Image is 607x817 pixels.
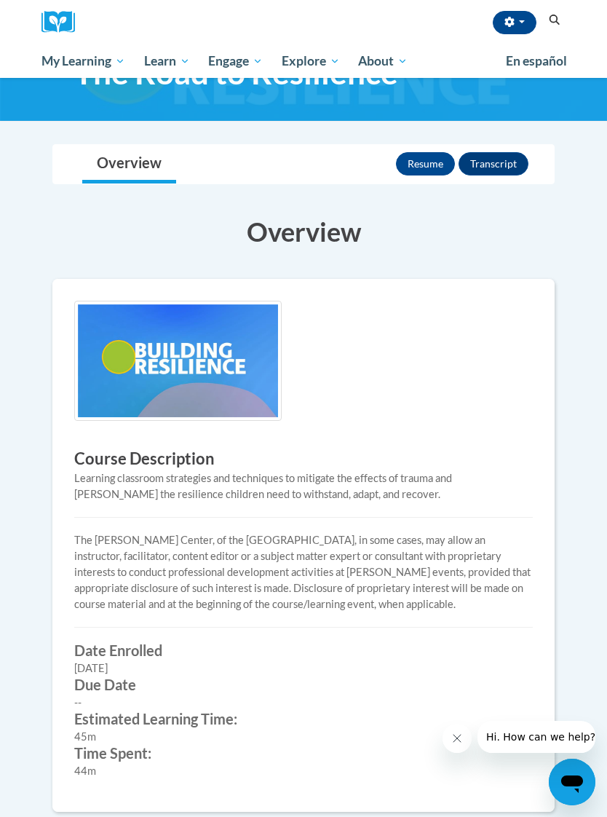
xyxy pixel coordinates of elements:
div: 44m [74,763,533,779]
div: [DATE] [74,660,533,676]
label: Time Spent: [74,745,533,761]
iframe: Close message [443,724,472,753]
a: En español [496,46,576,76]
div: Main menu [31,44,576,78]
iframe: Message from company [477,721,595,753]
a: Cox Campus [41,11,85,33]
img: Logo brand [41,11,85,33]
div: -- [74,695,533,711]
span: Engage [208,52,263,70]
iframe: Button to launch messaging window [549,759,595,805]
span: My Learning [41,52,125,70]
a: My Learning [32,44,135,78]
a: Learn [135,44,199,78]
a: Explore [272,44,349,78]
a: About [349,44,418,78]
label: Estimated Learning Time: [74,711,533,727]
button: Account Settings [493,11,536,34]
img: Course logo image [74,301,282,421]
button: Search [544,12,566,29]
span: About [358,52,408,70]
p: The [PERSON_NAME] Center, of the [GEOGRAPHIC_DATA], in some cases, may allow an instructor, facil... [74,532,533,612]
a: Overview [82,145,176,183]
label: Due Date [74,676,533,692]
span: En español [506,53,567,68]
h3: Overview [52,213,555,250]
span: Explore [282,52,340,70]
div: Learning classroom strategies and techniques to mitigate the effects of trauma and [PERSON_NAME] ... [74,470,533,502]
h3: Course Description [74,448,533,470]
span: Learn [144,52,190,70]
label: Date Enrolled [74,642,533,658]
a: Engage [199,44,272,78]
button: Transcript [459,152,528,175]
div: 45m [74,729,533,745]
button: Resume [396,152,455,175]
